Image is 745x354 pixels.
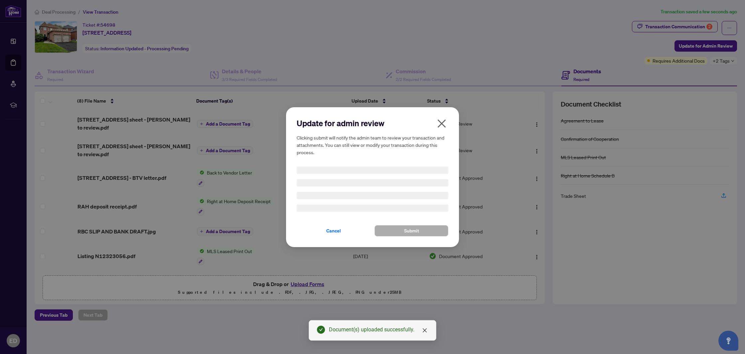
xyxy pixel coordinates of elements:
[297,225,371,236] button: Cancel
[422,328,427,333] span: close
[317,326,325,334] span: check-circle
[374,225,448,236] button: Submit
[421,327,428,334] a: Close
[436,118,447,129] span: close
[326,225,341,236] span: Cancel
[329,326,428,334] div: Document(s) uploaded successfully.
[718,331,738,351] button: Open asap
[297,134,448,156] h5: Clicking submit will notify the admin team to review your transaction and attachments. You can st...
[297,118,448,129] h2: Update for admin review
